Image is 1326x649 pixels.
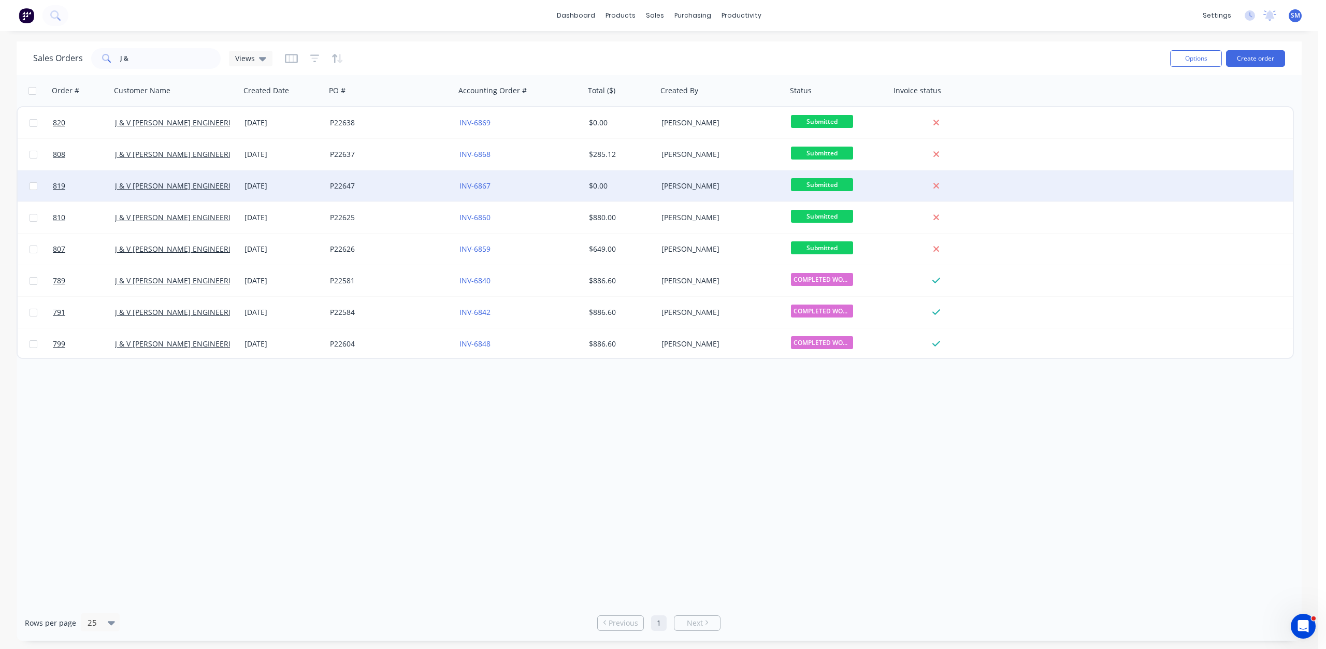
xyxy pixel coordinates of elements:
[598,618,643,628] a: Previous page
[1170,50,1222,67] button: Options
[661,276,776,286] div: [PERSON_NAME]
[53,265,115,296] a: 789
[115,118,241,127] a: J & V [PERSON_NAME] ENGINEERING
[53,202,115,233] a: 810
[53,307,65,318] span: 791
[661,244,776,254] div: [PERSON_NAME]
[115,307,241,317] a: J & V [PERSON_NAME] ENGINEERING
[53,339,65,349] span: 799
[53,244,65,254] span: 807
[593,615,725,631] ul: Pagination
[459,244,491,254] a: INV-6859
[53,149,65,160] span: 808
[330,212,445,223] div: P22625
[661,149,776,160] div: [PERSON_NAME]
[1291,11,1300,20] span: SM
[53,276,65,286] span: 789
[115,212,241,222] a: J & V [PERSON_NAME] ENGINEERING
[589,307,650,318] div: $886.60
[25,618,76,628] span: Rows per page
[589,276,650,286] div: $886.60
[53,139,115,170] a: 808
[330,118,445,128] div: P22638
[459,212,491,222] a: INV-6860
[459,276,491,285] a: INV-6840
[243,85,289,96] div: Created Date
[330,276,445,286] div: P22581
[1226,50,1285,67] button: Create order
[791,305,853,318] span: COMPLETED WORKS
[53,328,115,359] a: 799
[235,53,255,64] span: Views
[661,118,776,128] div: [PERSON_NAME]
[459,149,491,159] a: INV-6868
[609,618,638,628] span: Previous
[244,149,322,160] div: [DATE]
[458,85,527,96] div: Accounting Order #
[53,297,115,328] a: 791
[660,85,698,96] div: Created By
[641,8,669,23] div: sales
[244,307,322,318] div: [DATE]
[791,273,853,286] span: COMPLETED WORKS
[115,276,241,285] a: J & V [PERSON_NAME] ENGINEERING
[459,181,491,191] a: INV-6867
[53,181,65,191] span: 819
[687,618,703,628] span: Next
[330,181,445,191] div: P22647
[330,244,445,254] div: P22626
[244,181,322,191] div: [DATE]
[33,53,83,63] h1: Sales Orders
[589,118,650,128] div: $0.00
[661,307,776,318] div: [PERSON_NAME]
[329,85,345,96] div: PO #
[52,85,79,96] div: Order #
[53,107,115,138] a: 820
[53,170,115,201] a: 819
[791,210,853,223] span: Submitted
[114,85,170,96] div: Customer Name
[330,149,445,160] div: P22637
[791,336,853,349] span: COMPLETED WORKS
[244,118,322,128] div: [DATE]
[589,244,650,254] div: $649.00
[244,276,322,286] div: [DATE]
[791,115,853,128] span: Submitted
[552,8,600,23] a: dashboard
[115,181,241,191] a: J & V [PERSON_NAME] ENGINEERING
[115,149,241,159] a: J & V [PERSON_NAME] ENGINEERING
[589,149,650,160] div: $285.12
[244,339,322,349] div: [DATE]
[716,8,767,23] div: productivity
[330,339,445,349] div: P22604
[589,181,650,191] div: $0.00
[244,244,322,254] div: [DATE]
[330,307,445,318] div: P22584
[244,212,322,223] div: [DATE]
[459,339,491,349] a: INV-6848
[661,181,776,191] div: [PERSON_NAME]
[669,8,716,23] div: purchasing
[115,339,241,349] a: J & V [PERSON_NAME] ENGINEERING
[893,85,941,96] div: Invoice status
[53,234,115,265] a: 807
[1291,614,1316,639] iframe: Intercom live chat
[459,307,491,317] a: INV-6842
[790,85,812,96] div: Status
[589,339,650,349] div: $886.60
[589,212,650,223] div: $880.00
[791,178,853,191] span: Submitted
[791,147,853,160] span: Submitted
[588,85,615,96] div: Total ($)
[120,48,221,69] input: Search...
[19,8,34,23] img: Factory
[53,212,65,223] span: 810
[791,241,853,254] span: Submitted
[459,118,491,127] a: INV-6869
[600,8,641,23] div: products
[115,244,241,254] a: J & V [PERSON_NAME] ENGINEERING
[651,615,667,631] a: Page 1 is your current page
[1198,8,1236,23] div: settings
[661,339,776,349] div: [PERSON_NAME]
[674,618,720,628] a: Next page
